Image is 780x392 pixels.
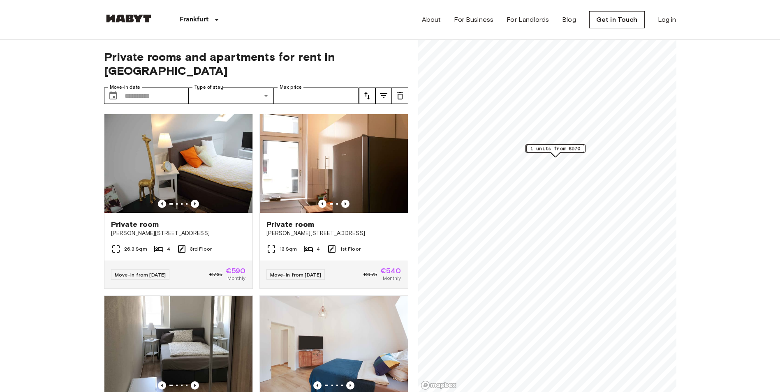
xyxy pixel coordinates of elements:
button: Previous image [346,381,354,390]
span: Private rooms and apartments for rent in [GEOGRAPHIC_DATA] [104,50,408,78]
span: [PERSON_NAME][STREET_ADDRESS] [266,229,401,238]
span: €675 [363,271,377,278]
button: Previous image [318,200,326,208]
a: For Business [454,15,493,25]
div: Map marker [526,144,584,157]
button: Choose date [105,88,121,104]
a: Get in Touch [589,11,645,28]
button: Previous image [158,381,166,390]
img: Habyt [104,14,153,23]
a: Marketing picture of unit DE-04-007-001-04HFPrevious imagePrevious imagePrivate room[PERSON_NAME]... [104,114,253,289]
p: Frankfurt [180,15,208,25]
div: Map marker [525,144,586,157]
span: 26.3 Sqm [124,245,147,253]
a: Blog [562,15,576,25]
span: €735 [209,271,222,278]
span: Monthly [383,274,401,282]
label: Move-in date [110,84,140,91]
img: Marketing picture of unit DE-04-034-001-01HF [260,114,408,213]
a: For Landlords [507,15,549,25]
span: 4 [167,245,170,253]
span: 4 [317,245,320,253]
a: Log in [658,15,676,25]
span: Move-in from [DATE] [270,272,322,278]
span: Monthly [227,274,245,282]
button: Previous image [158,200,166,208]
a: About [422,15,441,25]
span: Private room [266,219,315,229]
span: 1st Floor [340,245,361,253]
span: Private room [111,219,159,229]
button: Previous image [341,200,349,208]
img: Marketing picture of unit DE-04-007-001-04HF [104,114,252,213]
span: [PERSON_NAME][STREET_ADDRESS] [111,229,246,238]
span: €540 [380,267,401,274]
button: Previous image [191,200,199,208]
button: Previous image [313,381,322,390]
button: Previous image [191,381,199,390]
span: 3rd Floor [190,245,212,253]
a: Mapbox logo [421,380,457,390]
label: Type of stay [194,84,223,91]
button: tune [392,88,408,104]
label: Max price [280,84,302,91]
span: €590 [226,267,246,274]
span: 13 Sqm [280,245,297,253]
button: tune [375,88,392,104]
span: 1 units from €570 [530,145,580,152]
button: tune [359,88,375,104]
span: Move-in from [DATE] [115,272,166,278]
a: Marketing picture of unit DE-04-034-001-01HFPrevious imagePrevious imagePrivate room[PERSON_NAME]... [259,114,408,289]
